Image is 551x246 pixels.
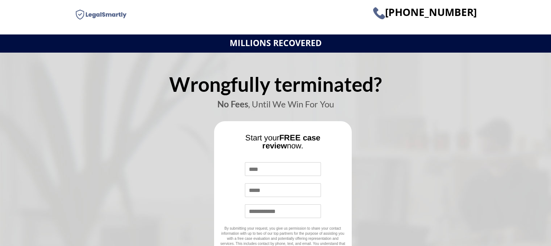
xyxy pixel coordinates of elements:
[217,99,248,109] b: No Fees
[75,100,477,114] div: , Until We Win For You
[373,5,477,19] span: [PHONE_NUMBER]
[230,37,322,49] strong: MILLIONS RECOVERED
[262,133,320,150] b: FREE case review
[220,134,346,155] div: Start your now.
[75,74,477,100] div: Wrongfully terminated?
[373,11,477,17] a: [PHONE_NUMBER]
